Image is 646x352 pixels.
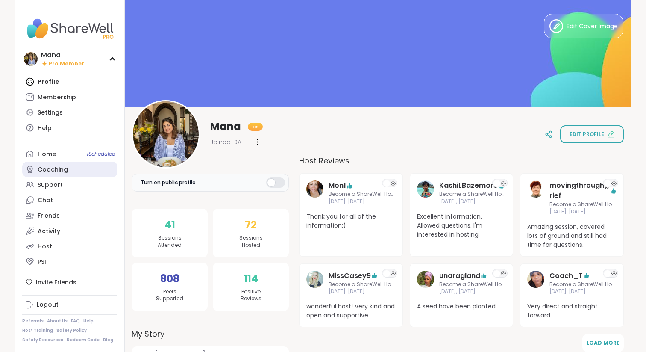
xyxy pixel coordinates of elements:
span: A seed have been planted [417,302,506,311]
span: [DATE], [DATE] [329,198,396,205]
a: Host Training [22,328,53,334]
span: [DATE], [DATE] [329,288,396,295]
div: Friends [38,212,60,220]
span: Become a ShareWell Host (info session) [439,191,506,198]
img: movingthroughgrief [527,180,544,198]
span: Become a ShareWell Host [329,281,396,288]
a: Coaching [22,162,117,177]
a: Logout [22,297,117,313]
a: Mon1 [306,180,323,205]
a: Mon1 [329,180,346,191]
span: Host [250,124,260,130]
span: Positive Reviews [241,288,261,303]
div: Help [38,124,52,133]
span: Edit Cover Image [567,22,618,31]
a: PSI [22,254,117,269]
span: Become a ShareWell Host (info session) [329,191,396,198]
div: Membership [38,93,76,102]
span: [DATE], [DATE] [549,208,617,216]
img: Mana [133,101,199,167]
span: Turn on public profile [141,179,196,186]
a: unaragland [417,271,434,296]
img: MissCasey9 [306,271,323,288]
button: Edit Cover Image [544,14,623,38]
span: Very direct and straight forward. [527,302,617,320]
a: movingthroughgrief [549,180,610,201]
span: Mana [210,120,241,133]
span: Become a ShareWell Host [549,201,617,208]
img: Mana [24,52,38,66]
a: unaragland [439,271,480,281]
a: Membership [22,89,117,105]
a: Safety Policy [56,328,87,334]
button: Edit profile [560,125,624,143]
a: Chat [22,192,117,208]
span: Peers Supported [156,288,183,303]
span: 114 [244,271,258,287]
a: Coach_T [549,271,583,281]
span: Become a ShareWell Host [439,281,506,288]
a: MissCasey9 [329,271,371,281]
a: Coach_T [527,271,544,296]
span: Edit profile [570,130,604,138]
span: Sessions Attended [158,234,182,249]
img: ShareWell Nav Logo [22,14,117,44]
span: wonderful host! Very kind and open and supportive [306,302,396,320]
div: Settings [38,109,63,117]
span: Thank you for all of the information:) [306,212,396,230]
span: 41 [164,217,175,233]
span: Pro Member [49,60,84,68]
div: Coaching [38,166,68,174]
a: Host [22,239,117,254]
a: MissCasey9 [306,271,323,296]
a: KashiLBazemore [439,180,498,191]
div: Mana [41,50,84,60]
a: Activity [22,223,117,239]
a: Safety Resources [22,337,63,343]
a: Help [83,318,94,324]
span: Excellent information. Allowed questions. I'm interested in hosting. [417,212,506,239]
span: Sessions Hosted [239,234,263,249]
button: Load More [582,334,624,352]
a: Blog [103,337,113,343]
img: Coach_T [527,271,544,288]
label: My Story [132,328,289,340]
div: Host [38,243,52,251]
div: Logout [37,301,59,309]
img: Mon1 [306,180,323,198]
div: Home [38,150,56,159]
div: Activity [38,227,60,236]
span: [DATE], [DATE] [439,198,506,205]
a: Settings [22,105,117,120]
a: movingthroughgrief [527,180,544,216]
span: [DATE], [DATE] [439,288,506,295]
div: Chat [38,196,53,205]
a: Redeem Code [67,337,100,343]
div: PSI [38,258,46,266]
img: KashiLBazemore [417,180,434,198]
span: 1 Scheduled [87,151,115,157]
span: 808 [160,271,179,287]
span: Become a ShareWell Host [549,281,617,288]
span: Joined [DATE] [210,138,250,146]
a: Support [22,177,117,192]
a: Referrals [22,318,44,324]
div: Invite Friends [22,275,117,290]
img: unaragland [417,271,434,288]
span: 72 [245,217,257,233]
span: [DATE], [DATE] [549,288,617,295]
a: Friends [22,208,117,223]
span: Amazing session, covered lots of ground and still had time for questions. [527,222,617,249]
span: Load More [587,339,620,346]
a: About Us [47,318,68,324]
a: Help [22,120,117,136]
a: Home1Scheduled [22,146,117,162]
a: FAQ [71,318,80,324]
a: KashiLBazemore [417,180,434,205]
div: Support [38,181,63,189]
